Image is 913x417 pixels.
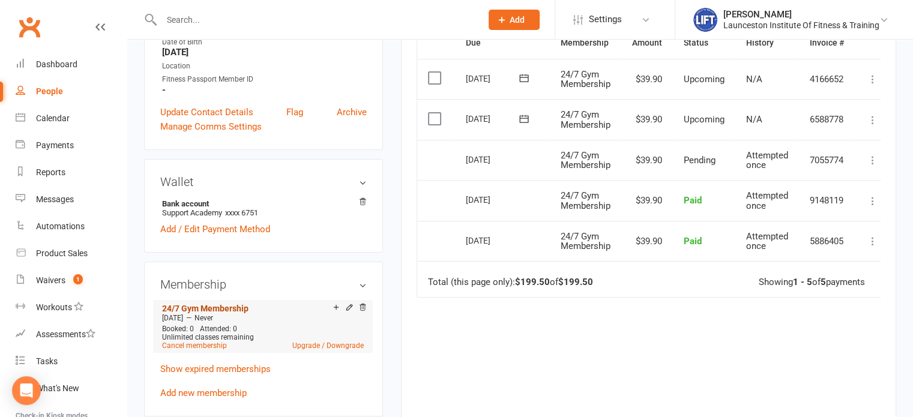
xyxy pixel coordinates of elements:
[561,231,610,252] span: 24/7 Gym Membership
[162,325,194,333] span: Booked: 0
[561,150,610,171] span: 24/7 Gym Membership
[160,105,253,119] a: Update Contact Details
[162,37,367,48] div: Date of Birth
[292,341,364,350] a: Upgrade / Downgrade
[550,28,621,58] th: Membership
[160,364,271,374] a: Show expired memberships
[16,132,127,159] a: Payments
[746,150,788,171] span: Attempted once
[16,105,127,132] a: Calendar
[621,140,673,181] td: $39.90
[466,150,521,169] div: [DATE]
[160,278,367,291] h3: Membership
[200,325,237,333] span: Attended: 0
[684,155,716,166] span: Pending
[510,15,525,25] span: Add
[799,28,855,58] th: Invoice #
[799,59,855,100] td: 4166652
[337,105,367,119] a: Archive
[162,341,227,350] a: Cancel membership
[558,277,593,287] strong: $199.50
[489,10,540,30] button: Add
[466,69,521,88] div: [DATE]
[160,388,247,398] a: Add new membership
[36,329,95,339] div: Assessments
[821,277,826,287] strong: 5
[723,9,879,20] div: [PERSON_NAME]
[36,302,72,312] div: Workouts
[16,348,127,375] a: Tasks
[286,105,303,119] a: Flag
[16,213,127,240] a: Automations
[735,28,799,58] th: History
[684,74,725,85] span: Upcoming
[515,277,550,287] strong: $199.50
[561,190,610,211] span: 24/7 Gym Membership
[746,74,762,85] span: N/A
[162,47,367,58] strong: [DATE]
[36,86,63,96] div: People
[684,236,702,247] span: Paid
[746,114,762,125] span: N/A
[589,6,622,33] span: Settings
[36,383,79,393] div: What's New
[162,314,183,322] span: [DATE]
[225,208,258,217] span: xxxx 6751
[16,267,127,294] a: Waivers 1
[160,119,262,134] a: Manage Comms Settings
[621,28,673,58] th: Amount
[160,197,367,219] li: Support Academy
[466,109,521,128] div: [DATE]
[14,12,44,42] a: Clubworx
[36,167,65,177] div: Reports
[36,194,74,204] div: Messages
[36,113,70,123] div: Calendar
[621,180,673,221] td: $39.90
[16,78,127,105] a: People
[158,11,473,28] input: Search...
[162,74,367,85] div: Fitness Passport Member ID
[36,59,77,69] div: Dashboard
[36,356,58,366] div: Tasks
[162,304,249,313] a: 24/7 Gym Membership
[194,314,213,322] span: Never
[621,59,673,100] td: $39.90
[162,333,254,341] span: Unlimited classes remaining
[799,180,855,221] td: 9148119
[162,61,367,72] div: Location
[16,321,127,348] a: Assessments
[16,186,127,213] a: Messages
[36,221,85,231] div: Automations
[36,275,65,285] div: Waivers
[799,221,855,262] td: 5886405
[73,274,83,284] span: 1
[159,313,367,323] div: —
[428,277,593,287] div: Total (this page only): of
[693,8,717,32] img: thumb_image1711312309.png
[561,109,610,130] span: 24/7 Gym Membership
[746,231,788,252] span: Attempted once
[16,294,127,321] a: Workouts
[673,28,735,58] th: Status
[12,376,41,405] div: Open Intercom Messenger
[466,231,521,250] div: [DATE]
[684,114,725,125] span: Upcoming
[16,375,127,402] a: What's New
[36,248,88,258] div: Product Sales
[162,85,367,95] strong: -
[466,190,521,209] div: [DATE]
[16,51,127,78] a: Dashboard
[160,222,270,236] a: Add / Edit Payment Method
[684,195,702,206] span: Paid
[799,140,855,181] td: 7055774
[723,20,879,31] div: Launceston Institute Of Fitness & Training
[162,199,361,208] strong: Bank account
[160,175,367,188] h3: Wallet
[621,221,673,262] td: $39.90
[793,277,812,287] strong: 1 - 5
[759,277,865,287] div: Showing of payments
[16,240,127,267] a: Product Sales
[16,159,127,186] a: Reports
[455,28,550,58] th: Due
[746,190,788,211] span: Attempted once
